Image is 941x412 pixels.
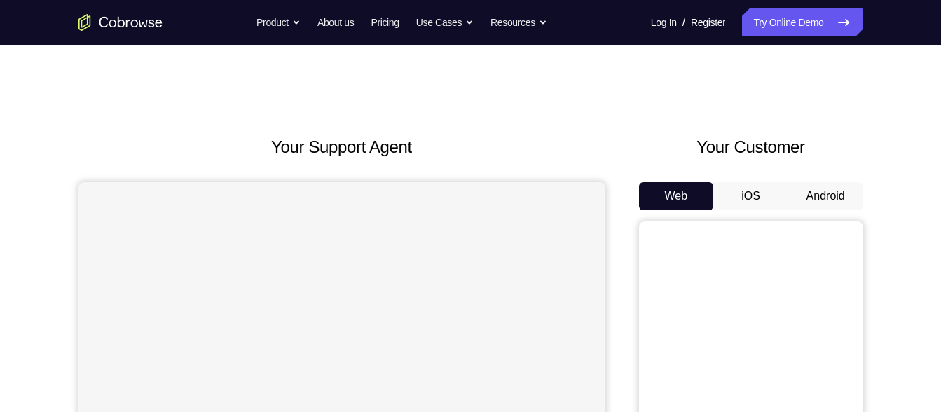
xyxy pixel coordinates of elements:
[742,8,863,36] a: Try Online Demo
[416,8,474,36] button: Use Cases
[691,8,725,36] a: Register
[651,8,677,36] a: Log In
[713,182,788,210] button: iOS
[317,8,354,36] a: About us
[78,14,163,31] a: Go to the home page
[256,8,301,36] button: Product
[788,182,863,210] button: Android
[682,14,685,31] span: /
[639,182,714,210] button: Web
[490,8,547,36] button: Resources
[371,8,399,36] a: Pricing
[639,135,863,160] h2: Your Customer
[78,135,605,160] h2: Your Support Agent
